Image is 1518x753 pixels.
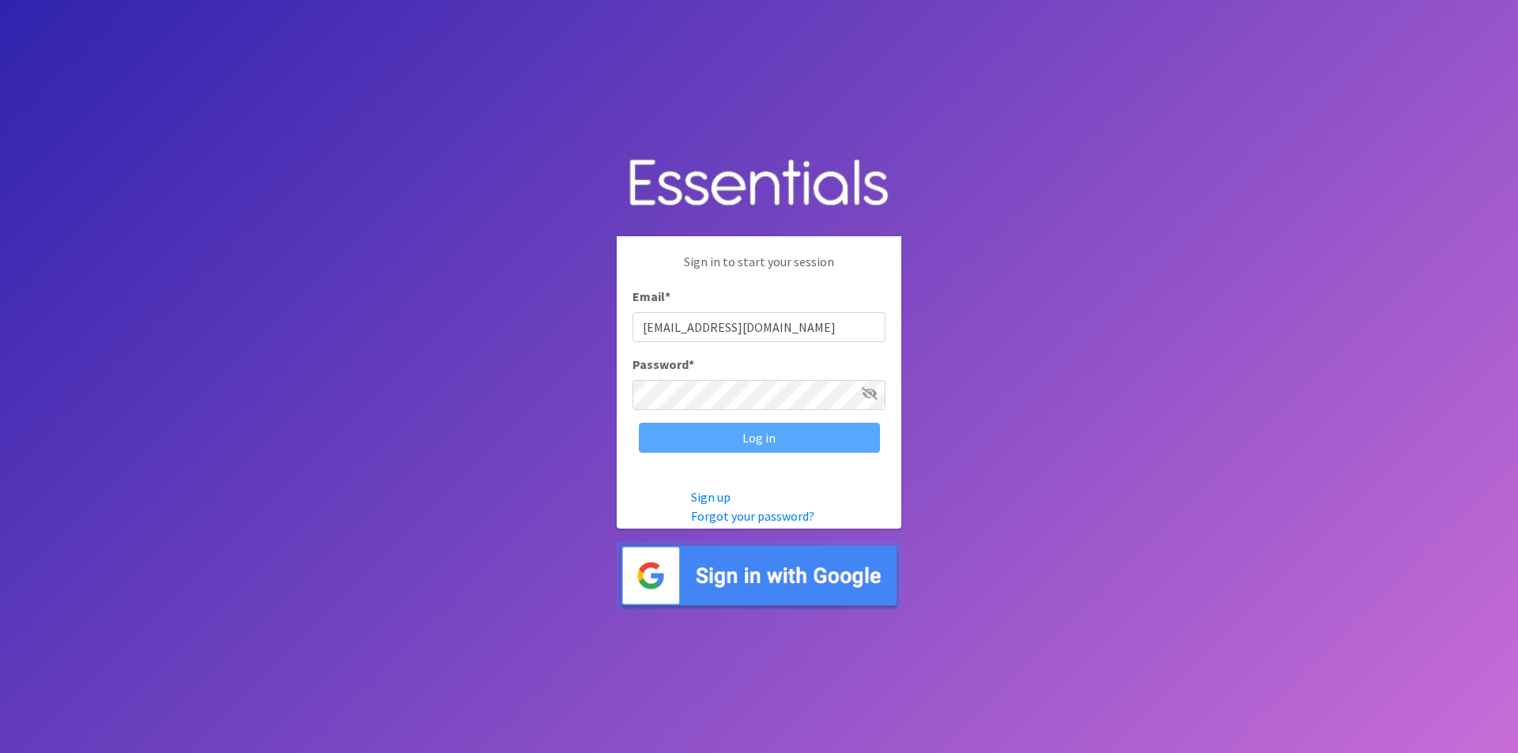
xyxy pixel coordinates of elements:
a: Sign up [691,489,731,505]
a: Forgot your password? [691,508,814,524]
p: Sign in to start your session [632,252,885,287]
abbr: required [665,288,670,304]
img: Sign in with Google [617,541,901,610]
abbr: required [689,356,694,372]
label: Password [632,355,694,374]
label: Email [632,287,670,306]
img: Human Essentials [617,143,901,224]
